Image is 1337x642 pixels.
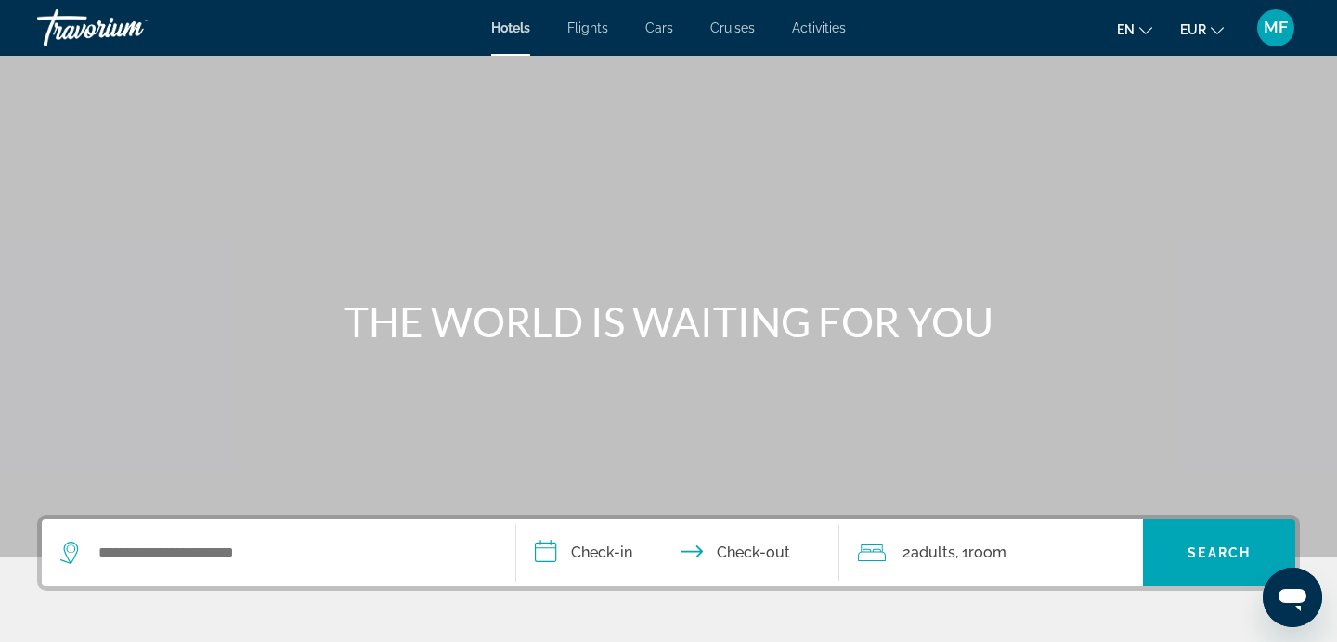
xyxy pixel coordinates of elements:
div: Search widget [42,519,1295,586]
span: Room [968,544,1006,561]
span: en [1117,22,1135,37]
iframe: Bouton de lancement de la fenêtre de messagerie [1263,568,1322,627]
span: EUR [1180,22,1206,37]
a: Hotels [491,20,530,35]
span: Adults [911,544,955,561]
button: Travelers: 2 adults, 0 children [839,519,1144,586]
span: 2 [902,540,955,566]
span: , 1 [955,540,1006,566]
a: Travorium [37,4,223,52]
a: Cruises [710,20,755,35]
button: Change currency [1180,16,1224,43]
h1: THE WORLD IS WAITING FOR YOU [320,297,1017,346]
a: Flights [567,20,608,35]
button: User Menu [1252,8,1300,47]
button: Search [1143,519,1295,586]
a: Activities [792,20,846,35]
span: Search [1188,545,1251,560]
button: Change language [1117,16,1152,43]
a: Cars [645,20,673,35]
span: MF [1264,19,1288,37]
button: Check in and out dates [516,519,839,586]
